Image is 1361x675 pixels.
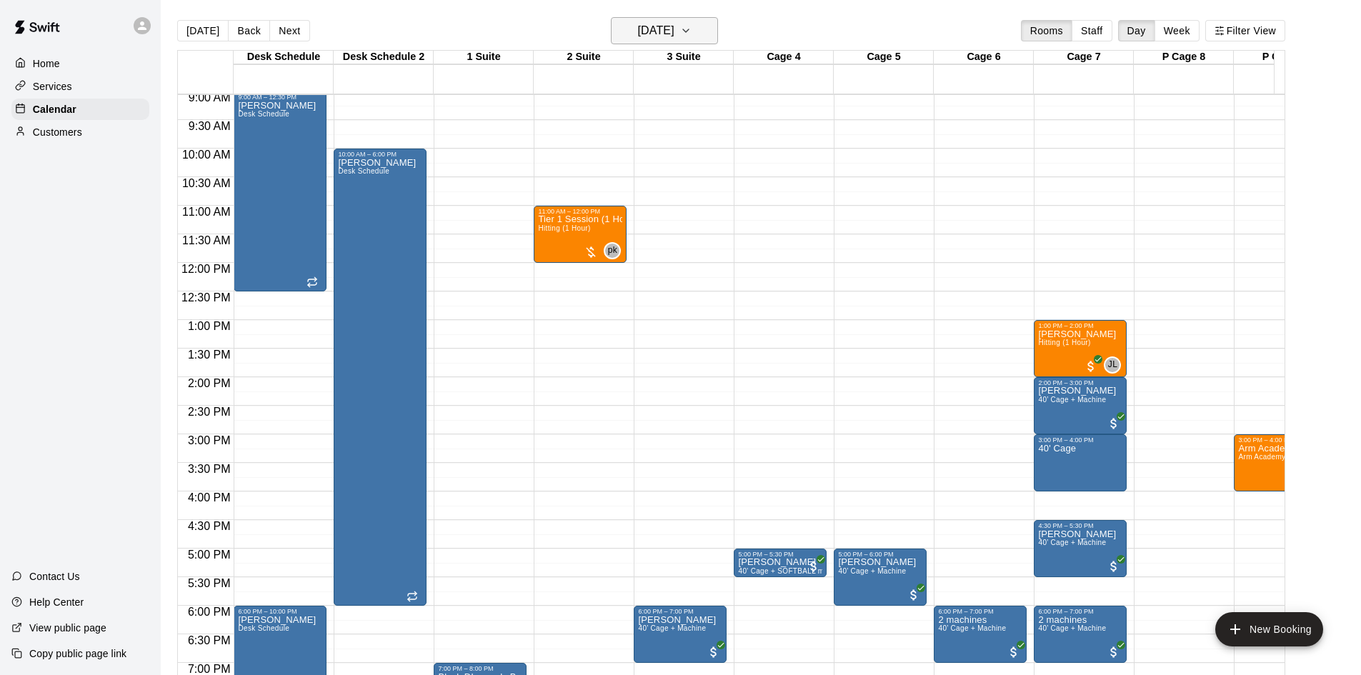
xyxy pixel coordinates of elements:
[234,91,326,291] div: 9:00 AM – 12:30 PM: Dan Gomez
[185,91,234,104] span: 9:00 AM
[184,606,234,618] span: 6:00 PM
[29,569,80,584] p: Contact Us
[1038,608,1122,615] div: 6:00 PM – 7:00 PM
[11,76,149,97] a: Services
[184,320,234,332] span: 1:00 PM
[1234,51,1334,64] div: P Cage 9
[177,20,229,41] button: [DATE]
[33,79,72,94] p: Services
[1038,379,1122,386] div: 2:00 PM – 3:00 PM
[1107,416,1121,431] span: All customers have paid
[184,463,234,475] span: 3:30 PM
[1107,559,1121,574] span: All customers have paid
[1110,356,1121,374] span: Johnnie Larossa
[1284,474,1298,488] span: All customers have paid
[33,102,76,116] p: Calendar
[938,608,1022,615] div: 6:00 PM – 7:00 PM
[1038,339,1090,346] span: Hitting (1 Hour)
[407,591,418,602] span: Recurring event
[184,520,234,532] span: 4:30 PM
[1155,20,1200,41] button: Week
[734,549,827,577] div: 5:00 PM – 5:30 PM: 40' Cage + SOFTBALL machine
[184,577,234,589] span: 5:30 PM
[178,263,234,275] span: 12:00 PM
[1034,51,1134,64] div: Cage 7
[1038,522,1122,529] div: 4:30 PM – 5:30 PM
[1038,624,1106,632] span: 40’ Cage + Machine
[1038,322,1122,329] div: 1:00 PM – 2:00 PM
[1205,20,1285,41] button: Filter View
[1038,396,1106,404] span: 40’ Cage + Machine
[1084,359,1098,374] span: All customers have paid
[634,51,734,64] div: 3 Suite
[807,559,821,574] span: All customers have paid
[738,551,822,558] div: 5:00 PM – 5:30 PM
[11,53,149,74] a: Home
[179,206,234,218] span: 11:00 AM
[334,149,427,606] div: 10:00 AM – 6:00 PM: Logan Gersbeck
[534,51,634,64] div: 2 Suite
[1072,20,1112,41] button: Staff
[434,51,534,64] div: 1 Suite
[838,551,922,558] div: 5:00 PM – 6:00 PM
[185,120,234,132] span: 9:30 AM
[534,206,627,263] div: 11:00 AM – 12:00 PM: Tier 1 Session (1 Hour)
[1007,645,1021,659] span: All customers have paid
[1104,356,1121,374] div: Johnnie Larossa
[238,608,322,615] div: 6:00 PM – 10:00 PM
[707,645,721,659] span: All customers have paid
[604,242,621,259] div: phillip krpata
[934,606,1027,663] div: 6:00 PM – 7:00 PM: 2 machines
[184,663,234,675] span: 7:00 PM
[11,121,149,143] a: Customers
[834,549,927,606] div: 5:00 PM – 6:00 PM: 40’ Cage + Machine
[184,434,234,446] span: 3:00 PM
[1034,606,1127,663] div: 6:00 PM – 7:00 PM: 2 machines
[338,151,422,158] div: 10:00 AM – 6:00 PM
[184,491,234,504] span: 4:00 PM
[638,21,674,41] h6: [DATE]
[1238,436,1322,444] div: 3:00 PM – 4:00 PM
[1215,612,1323,646] button: add
[1134,51,1234,64] div: P Cage 8
[184,549,234,561] span: 5:00 PM
[228,20,270,41] button: Back
[184,377,234,389] span: 2:00 PM
[834,51,934,64] div: Cage 5
[608,244,617,258] span: pk
[938,624,1006,632] span: 40’ Cage + Machine
[438,665,522,672] div: 7:00 PM – 8:00 PM
[611,17,718,44] button: [DATE]
[738,567,846,575] span: 40' Cage + SOFTBALL machine
[234,51,334,64] div: Desk Schedule
[1021,20,1072,41] button: Rooms
[11,99,149,120] div: Calendar
[184,406,234,418] span: 2:30 PM
[269,20,309,41] button: Next
[179,149,234,161] span: 10:00 AM
[609,242,621,259] span: phillip krpata
[184,634,234,646] span: 6:30 PM
[634,606,727,663] div: 6:00 PM – 7:00 PM: 40’ Cage + Machine
[33,56,60,71] p: Home
[334,51,434,64] div: Desk Schedule 2
[638,608,722,615] div: 6:00 PM – 7:00 PM
[33,125,82,139] p: Customers
[538,208,622,215] div: 11:00 AM – 12:00 PM
[1234,434,1327,491] div: 3:00 PM – 4:00 PM: Arm Academy Pitching Session 1 Hour
[1038,436,1122,444] div: 3:00 PM – 4:00 PM
[238,110,289,118] span: Desk Schedule
[29,646,126,661] p: Copy public page link
[238,94,322,101] div: 9:00 AM – 12:30 PM
[184,349,234,361] span: 1:30 PM
[338,167,389,175] span: Desk Schedule
[734,51,834,64] div: Cage 4
[1107,645,1121,659] span: All customers have paid
[1118,20,1155,41] button: Day
[178,291,234,304] span: 12:30 PM
[1034,434,1127,491] div: 3:00 PM – 4:00 PM: 40' Cage
[1038,539,1106,546] span: 40’ Cage + Machine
